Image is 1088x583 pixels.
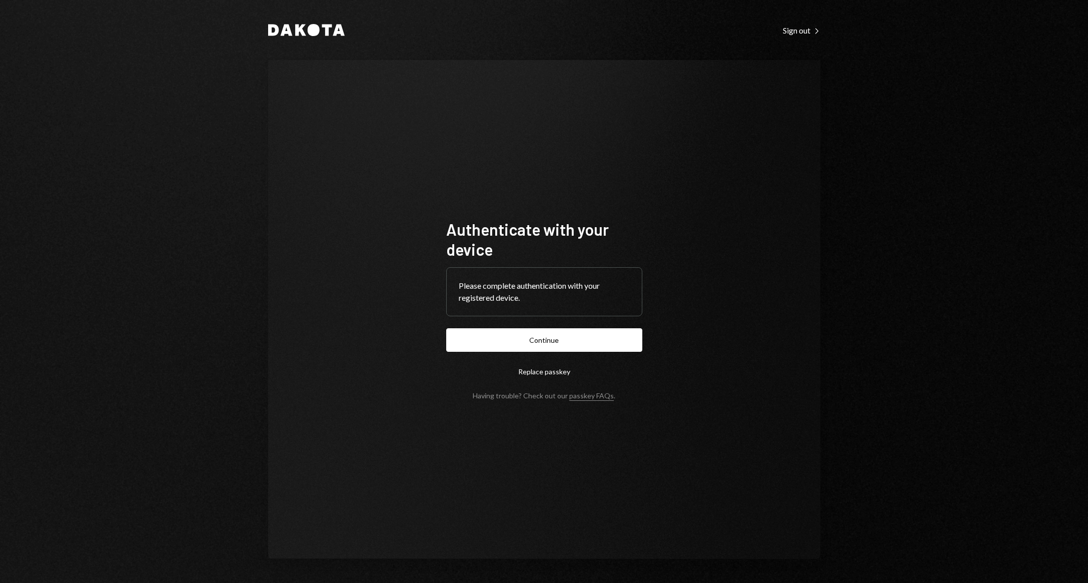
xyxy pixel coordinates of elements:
[459,280,630,304] div: Please complete authentication with your registered device.
[569,391,614,401] a: passkey FAQs
[783,26,820,36] div: Sign out
[783,25,820,36] a: Sign out
[446,328,642,352] button: Continue
[446,219,642,259] h1: Authenticate with your device
[446,360,642,383] button: Replace passkey
[473,391,615,400] div: Having trouble? Check out our .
